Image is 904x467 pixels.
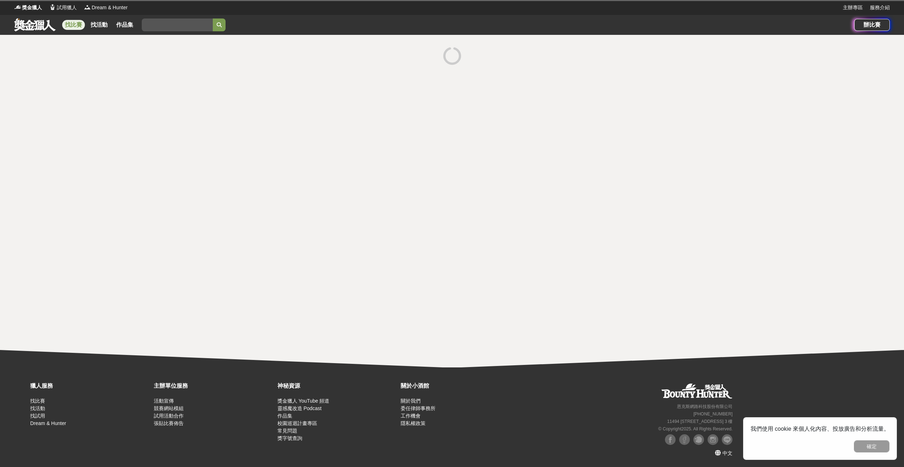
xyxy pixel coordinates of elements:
a: Dream & Hunter [30,420,66,426]
a: Logo獎金獵人 [14,4,42,11]
a: LogoDream & Hunter [84,4,128,11]
a: 靈感魔改造 Podcast [277,405,321,411]
img: Facebook [679,434,690,445]
div: 獵人服務 [30,382,150,390]
button: 確定 [854,440,889,452]
a: 委任律師事務所 [401,405,435,411]
span: 獎金獵人 [22,4,42,11]
a: 張貼比賽佈告 [154,420,184,426]
a: 校園巡迴計畫專區 [277,420,317,426]
a: 常見問題 [277,428,297,434]
a: 關於我們 [401,398,421,404]
div: 神秘資源 [277,382,397,390]
span: Dream & Hunter [92,4,128,11]
small: 11494 [STREET_ADDRESS] 3 樓 [667,419,732,424]
a: 作品集 [113,20,136,30]
small: © Copyright 2025 . All Rights Reserved. [658,426,732,431]
a: 獎金獵人 YouTube 頻道 [277,398,330,404]
small: [PHONE_NUMBER] [693,412,732,416]
img: Instagram [708,434,718,445]
a: 工作機會 [401,413,421,419]
a: 獎字號查詢 [277,435,302,441]
a: 主辦專區 [843,4,863,11]
a: 找比賽 [30,398,45,404]
span: 我們使用 cookie 來個人化內容、投放廣告和分析流量。 [751,426,889,432]
div: 主辦單位服務 [154,382,274,390]
a: 找活動 [88,20,110,30]
a: 找比賽 [62,20,85,30]
a: 隱私權政策 [401,420,426,426]
a: 試用活動合作 [154,413,184,419]
div: 關於小酒館 [401,382,521,390]
small: 恩克斯網路科技股份有限公司 [677,404,732,409]
a: 競賽網站模組 [154,405,184,411]
a: 活動宣傳 [154,398,174,404]
img: Logo [84,4,91,11]
a: Logo試用獵人 [49,4,77,11]
img: Logo [49,4,56,11]
a: 作品集 [277,413,292,419]
img: Facebook [665,434,676,445]
span: 試用獵人 [57,4,77,11]
span: 中文 [722,450,732,456]
a: 找試用 [30,413,45,419]
img: Logo [14,4,21,11]
img: Plurk [693,434,704,445]
a: 找活動 [30,405,45,411]
img: LINE [722,434,732,445]
a: 辦比賽 [854,19,890,31]
a: 服務介紹 [870,4,890,11]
